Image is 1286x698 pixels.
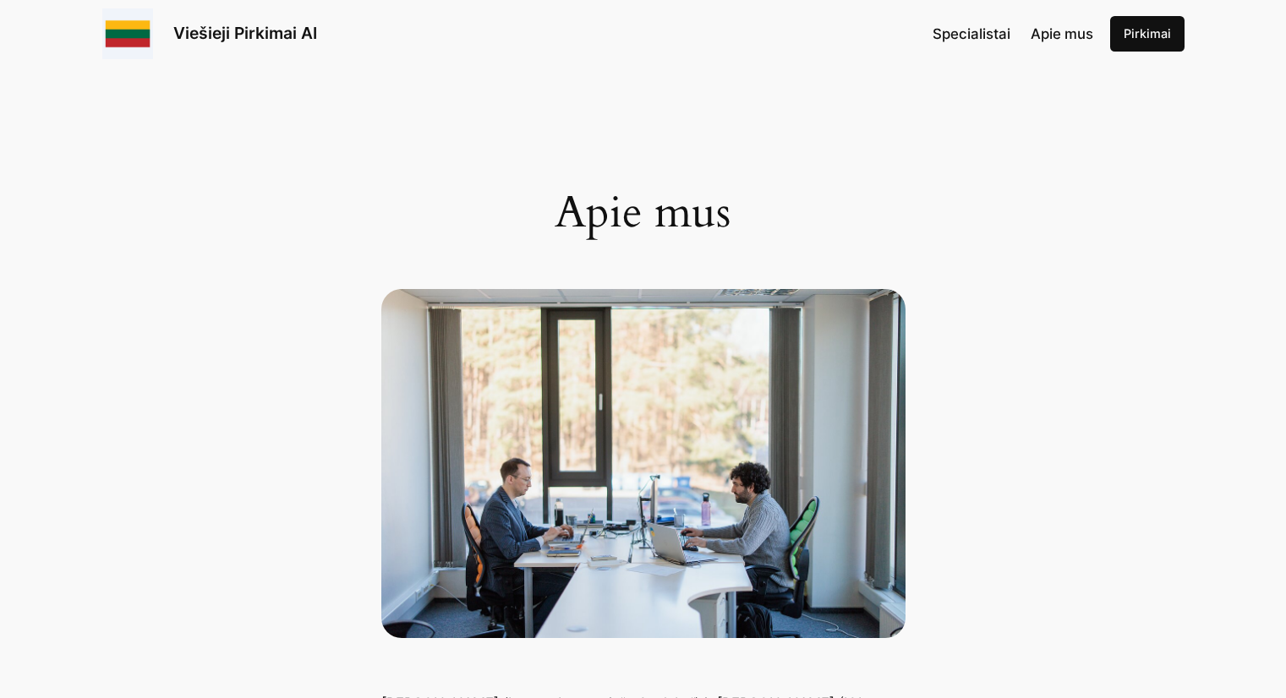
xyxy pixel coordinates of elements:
a: Apie mus [1031,23,1093,45]
a: Viešieji Pirkimai AI [173,23,317,43]
nav: Navigation [933,23,1093,45]
span: Specialistai [933,25,1010,42]
a: Specialistai [933,23,1010,45]
a: Pirkimai [1110,16,1185,52]
img: Viešieji pirkimai logo [102,8,153,59]
span: Apie mus [1031,25,1093,42]
h1: Apie mus [381,188,906,238]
